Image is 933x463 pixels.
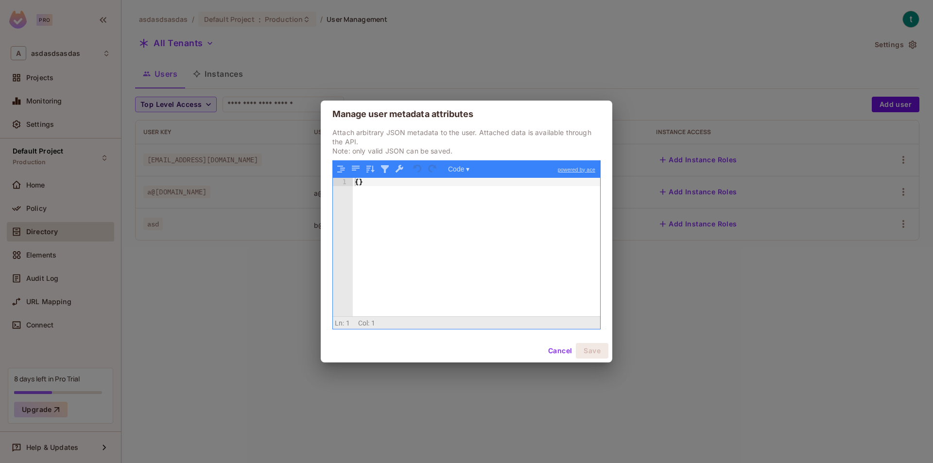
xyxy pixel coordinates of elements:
[553,161,600,178] a: powered by ace
[335,319,344,327] span: Ln:
[445,163,473,175] button: Code ▾
[335,163,347,175] button: Format JSON data, with proper indentation and line feeds (Ctrl+I)
[371,319,375,327] span: 1
[364,163,377,175] button: Sort contents
[412,163,424,175] button: Undo last action (Ctrl+Z)
[426,163,439,175] button: Redo (Ctrl+Shift+Z)
[332,128,601,155] p: Attach arbitrary JSON metadata to the user. Attached data is available through the API. Note: onl...
[321,101,612,128] h2: Manage user metadata attributes
[544,343,576,359] button: Cancel
[349,163,362,175] button: Compact JSON data, remove all whitespaces (Ctrl+Shift+I)
[358,319,370,327] span: Col:
[379,163,391,175] button: Filter, sort, or transform contents
[576,343,608,359] button: Save
[346,319,350,327] span: 1
[333,178,353,186] div: 1
[393,163,406,175] button: Repair JSON: fix quotes and escape characters, remove comments and JSONP notation, turn JavaScrip...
